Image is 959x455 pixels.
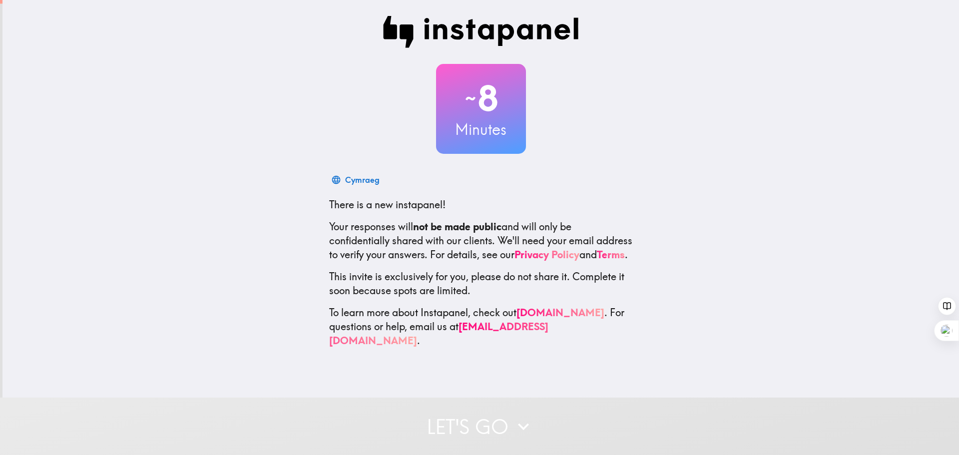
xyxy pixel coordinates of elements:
[329,198,446,211] span: There is a new instapanel!
[345,173,380,187] div: Cymraeg
[516,306,604,319] a: [DOMAIN_NAME]
[329,306,633,348] p: To learn more about Instapanel, check out . For questions or help, email us at .
[329,270,633,298] p: This invite is exclusively for you, please do not share it. Complete it soon because spots are li...
[464,83,478,113] span: ~
[597,248,625,261] a: Terms
[329,220,633,262] p: Your responses will and will only be confidentially shared with our clients. We'll need your emai...
[514,248,579,261] a: Privacy Policy
[436,119,526,140] h3: Minutes
[436,78,526,119] h2: 8
[329,170,384,190] button: Cymraeg
[383,16,579,48] img: Instapanel
[413,220,501,233] b: not be made public
[329,320,548,347] a: [EMAIL_ADDRESS][DOMAIN_NAME]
